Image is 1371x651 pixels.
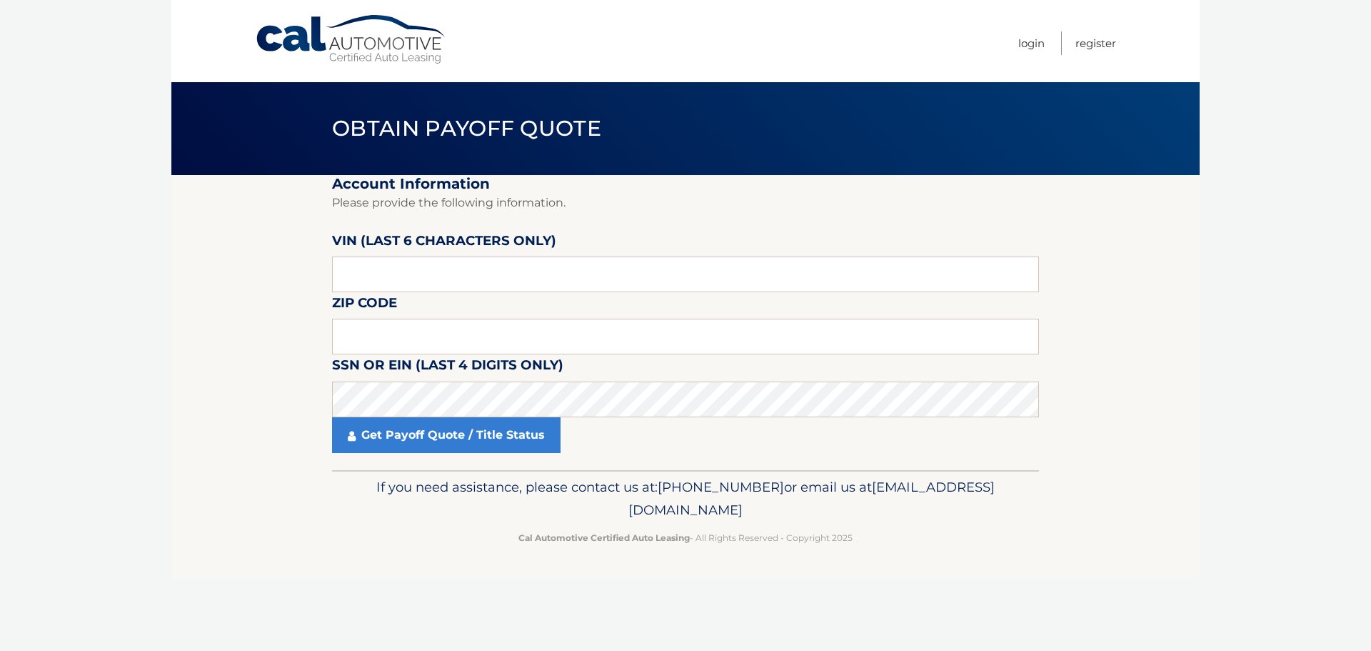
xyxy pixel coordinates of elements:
label: SSN or EIN (last 4 digits only) [332,354,563,381]
strong: Cal Automotive Certified Auto Leasing [518,532,690,543]
a: Get Payoff Quote / Title Status [332,417,561,453]
p: Please provide the following information. [332,193,1039,213]
a: Cal Automotive [255,14,448,65]
p: - All Rights Reserved - Copyright 2025 [341,530,1030,545]
p: If you need assistance, please contact us at: or email us at [341,476,1030,522]
label: Zip Code [332,292,397,319]
span: [PHONE_NUMBER] [658,479,784,495]
a: Register [1075,31,1116,55]
h2: Account Information [332,175,1039,193]
a: Login [1018,31,1045,55]
label: VIN (last 6 characters only) [332,230,556,257]
span: Obtain Payoff Quote [332,115,601,141]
